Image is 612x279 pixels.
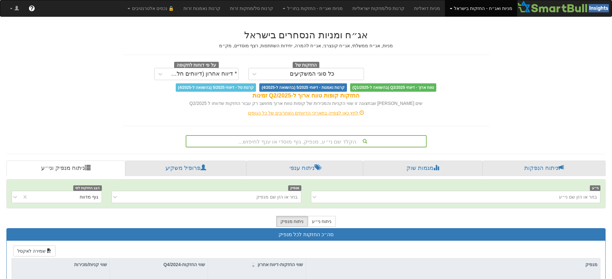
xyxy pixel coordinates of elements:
[293,62,320,69] span: החזקות של
[308,216,336,227] button: ניתוח ני״ע
[12,258,110,271] div: שווי קניות/מכירות
[186,136,426,147] div: הקלד שם ני״ע, מנפיק, גוף מוסדי או ענף לחיפוש...
[276,216,308,227] button: ניתוח מנפיק
[290,71,334,77] div: כל סוגי המשקיעים
[123,0,179,16] a: 🔒 נכסים אלטרנטיבים
[363,161,482,176] a: מגמות שוק
[123,30,489,40] h2: אג״ח ומניות הנסחרים בישראל
[306,258,600,271] div: מנפיק
[208,258,306,271] div: שווי החזקות-דיווח אחרון
[179,0,225,16] a: קרנות נאמנות זרות
[73,185,102,191] span: הצג החזקות לפי
[278,0,348,16] a: מניות ואג״ח - החזקות בחו״ל
[30,5,33,12] span: ?
[80,194,98,200] div: גוף מדווח
[483,161,606,176] a: ניתוח הנפקות
[6,161,125,176] a: ניתוח מנפיק וני״ע
[123,100,489,107] div: שים [PERSON_NAME] שבתצוגה זו שווי הקניות והמכירות של קופות טווח ארוך מחושב רק עבור החזקות שדווחו ...
[125,161,246,176] a: פרופיל משקיע
[13,246,56,256] button: שמירה לאקסל
[559,194,597,200] div: בחר או הזן שם ני״ע
[517,0,612,13] img: Smartbull
[288,185,301,191] span: מנפיק
[256,194,298,200] div: בחר או הזן שם מנפיק
[24,0,40,16] a: ?
[225,0,278,16] a: קרנות סל/מחקות זרות
[445,0,517,16] a: מניות ואג״ח - החזקות בישראל
[590,185,600,191] span: ני״ע
[409,0,445,16] a: מניות דואליות
[176,83,256,92] span: קרנות סל - דיווחי 5/2025 (בהשוואה ל-4/2025)
[12,232,600,237] h3: סה״כ החזקות לכל מנפיק
[259,83,347,92] span: קרנות נאמנות - דיווחי 5/2025 (בהשוואה ל-4/2025)
[110,258,208,271] div: שווי החזקות-Q4/2024
[350,83,436,92] span: טווח ארוך - דיווחי Q2/2025 (בהשוואה ל-Q1/2025)
[118,110,494,116] div: לחץ כאן לצפייה בתאריכי הדיווחים האחרונים של כל הגופים
[246,161,363,176] a: ניתוח ענפי
[168,71,237,77] div: * דיווח אחרון (דיווחים חלקיים)
[123,92,489,100] div: החזקות קופות טווח ארוך ל-Q2/2025 זמינות
[123,43,489,48] h5: מניות, אג״ח ממשלתי, אג״ח קונצרני, אג״ח להמרה, יחידות השתתפות, רצף מוסדיים, מק״מ
[348,0,409,16] a: קרנות סל/מחקות ישראליות
[174,62,219,69] span: על פי דוחות לתקופה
